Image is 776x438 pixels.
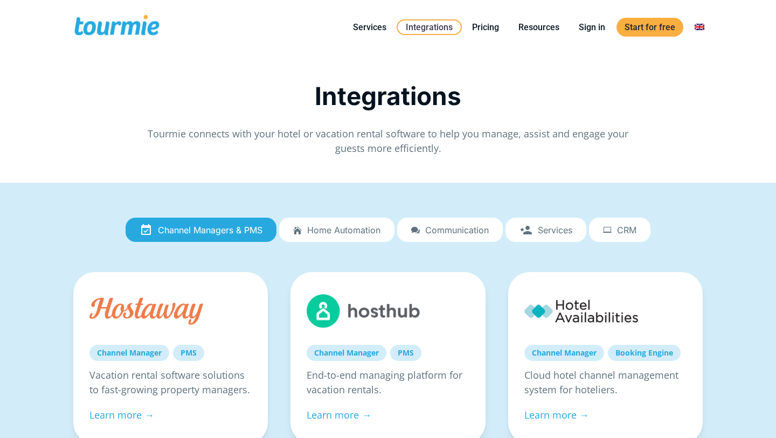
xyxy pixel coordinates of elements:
a: Sign in [571,20,613,34]
a: Start for free [616,18,683,37]
a: Channel Manager [524,345,604,361]
a: Channel Manager [89,345,169,361]
span: Channel Managers & PMS [158,225,262,235]
p: Cloud hotel channel management system for hoteliers. [524,368,687,397]
a: Learn more → [307,408,371,421]
a: Integrations [397,19,462,35]
p: Vacation rental software solutions to fast-growing property managers. [89,368,252,397]
span: Services [538,225,572,235]
a: Learn more → [89,408,154,421]
span: Integrations [315,81,461,111]
a: PMS [390,345,421,361]
span: Home automation [307,225,380,235]
span: Tourmie connects with your hotel or vacation rental software to help you manage, assist and engag... [148,127,628,155]
a: Services [505,218,586,242]
a: Channel Manager [307,345,386,361]
a: Home automation [279,218,394,242]
span: CRM [617,225,636,235]
a: Learn more → [524,408,589,421]
a: Pricing [464,20,507,34]
p: End-to-end managing platform for vacation rentals. [307,368,469,397]
a: CRM [589,218,650,242]
a: Communication [397,218,503,242]
a: Services [345,20,394,34]
a: PMS [173,345,204,361]
a: Resources [510,20,567,34]
a: Booking Engine [608,345,681,361]
span: Communication [425,225,489,235]
a: Channel Managers & PMS [126,218,276,242]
